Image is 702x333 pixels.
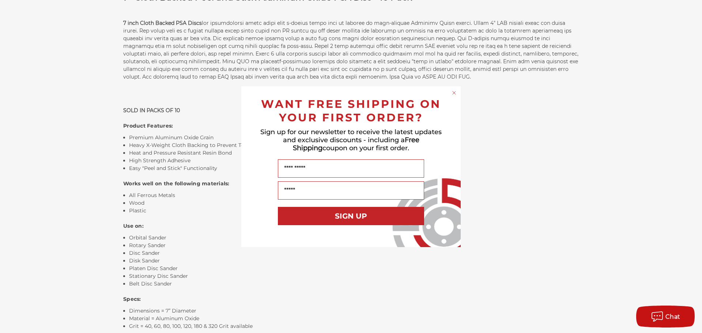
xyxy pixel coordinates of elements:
[450,89,458,97] button: Close dialog
[260,128,442,152] span: Sign up for our newsletter to receive the latest updates and exclusive discounts - including a co...
[293,136,419,152] span: Free Shipping
[261,97,441,124] span: WANT FREE SHIPPING ON YOUR FIRST ORDER?
[278,207,424,225] button: SIGN UP
[665,313,680,320] span: Chat
[636,306,695,328] button: Chat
